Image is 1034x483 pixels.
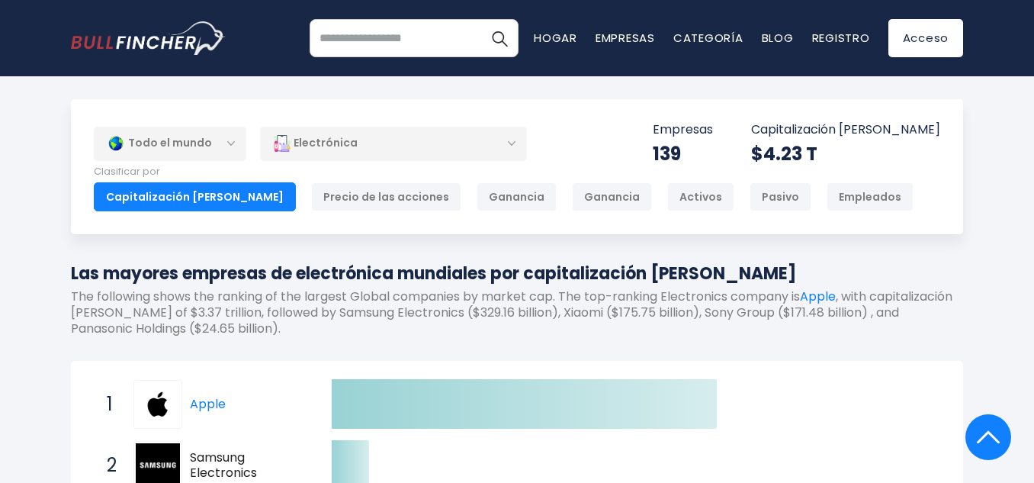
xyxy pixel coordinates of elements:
[99,391,114,417] span: 1
[653,121,713,138] font: Empresas
[99,452,114,478] span: 2
[136,382,180,427] img: Apple
[596,30,655,46] a: Empresas
[94,164,160,179] font: Clasificar por
[800,288,836,305] a: Apple
[751,142,940,166] div: $4.23 T
[812,30,870,46] a: Registro
[584,189,640,204] font: Ganancia
[106,189,284,204] font: Capitalización [PERSON_NAME]
[71,289,963,336] p: The following shows the ranking of the largest Global companies by market cap. The top-ranking El...
[534,30,577,46] a: Hogar
[294,135,358,150] font: Electrónica
[71,21,226,54] a: Ir a la página de inicio
[71,21,226,54] img: logotipo del camachuelo
[71,262,796,285] font: Las mayores empresas de electrónica mundiales por capitalización [PERSON_NAME]
[480,19,519,57] button: Buscar
[190,395,226,413] a: Apple
[762,30,794,46] a: Blog
[133,380,190,429] a: Apple
[190,450,305,482] span: Samsung Electronics
[489,189,544,204] font: Ganancia
[323,189,449,204] font: Precio de las acciones
[679,189,722,204] font: Activos
[839,189,901,204] font: Empleados
[128,135,212,150] font: Todo el mundo
[653,142,713,166] div: 139
[751,121,940,138] font: Capitalización [PERSON_NAME]
[762,189,799,204] font: Pasivo
[673,30,743,46] a: Categoría
[903,30,949,46] font: Acceso
[888,19,964,57] a: Acceso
